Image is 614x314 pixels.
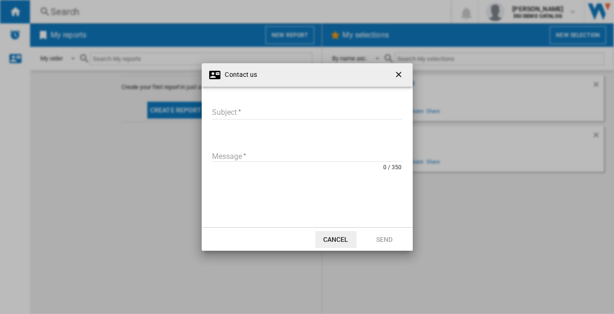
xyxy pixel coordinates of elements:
[390,66,409,84] button: getI18NText('BUTTONS.CLOSE_DIALOG')
[364,231,405,248] button: Send
[394,70,405,81] ng-md-icon: getI18NText('BUTTONS.CLOSE_DIALOG')
[315,231,356,248] button: Cancel
[220,70,258,80] h4: Contact us
[383,162,402,171] div: 0 / 350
